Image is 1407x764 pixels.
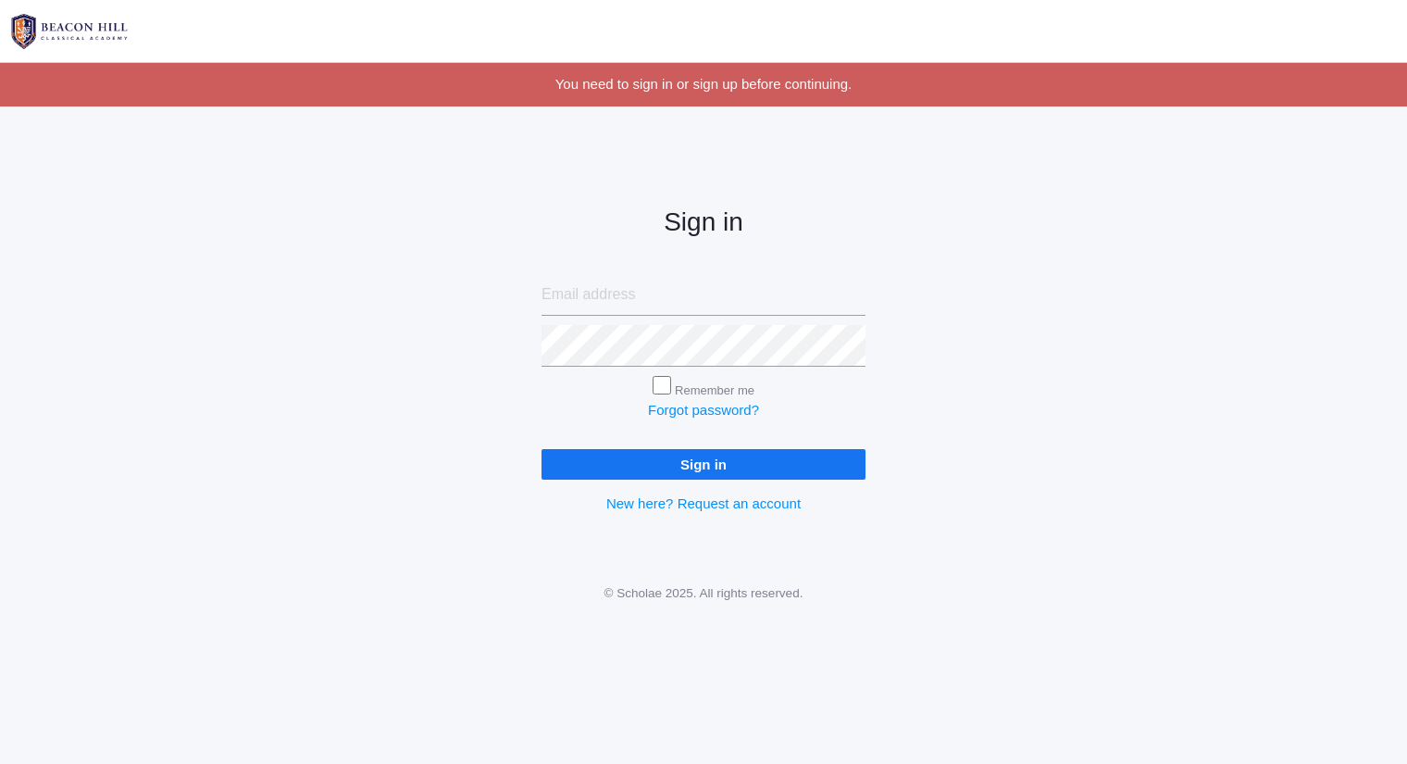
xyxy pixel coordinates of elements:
label: Remember me [675,383,754,397]
input: Sign in [542,449,865,480]
a: Forgot password? [648,402,759,418]
a: New here? Request an account [606,495,801,511]
h2: Sign in [542,208,865,237]
input: Email address [542,274,865,316]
